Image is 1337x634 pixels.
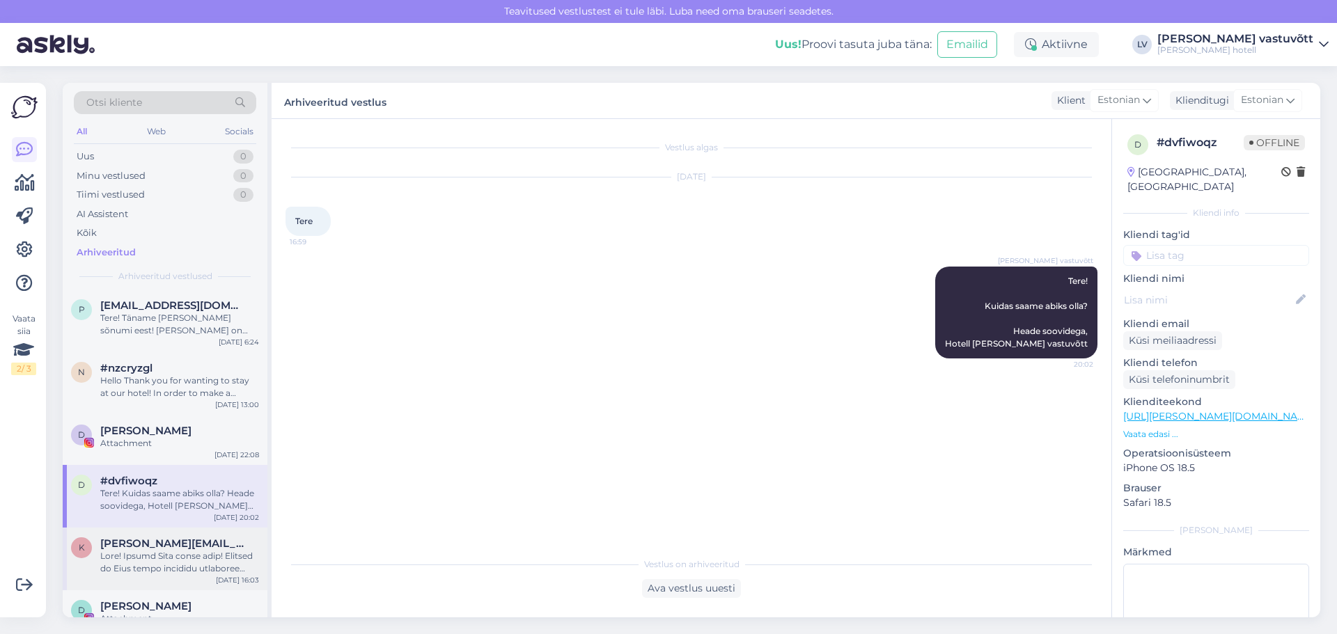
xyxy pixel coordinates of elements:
[1123,428,1309,441] p: Vaata edasi ...
[1123,395,1309,409] p: Klienditeekond
[214,512,259,523] div: [DATE] 20:02
[100,299,245,312] span: peepsm@gmail.com
[937,31,997,58] button: Emailid
[78,480,85,490] span: d
[214,450,259,460] div: [DATE] 22:08
[1123,331,1222,350] div: Küsi meiliaadressi
[1157,33,1313,45] div: [PERSON_NAME] vastuvõtt
[642,579,741,598] div: Ava vestlus uuesti
[1123,481,1309,496] p: Brauser
[77,169,146,183] div: Minu vestlused
[1097,93,1140,108] span: Estonian
[286,171,1097,183] div: [DATE]
[74,122,90,141] div: All
[775,38,802,51] b: Uus!
[118,270,212,283] span: Arhiveeritud vestlused
[79,542,85,553] span: k
[233,169,253,183] div: 0
[1123,245,1309,266] input: Lisa tag
[11,312,36,375] div: Vaata siia
[1123,461,1309,475] p: iPhone OS 18.5
[1123,356,1309,370] p: Kliendi telefon
[77,226,97,240] div: Kõik
[1014,32,1099,57] div: Aktiivne
[644,558,740,571] span: Vestlus on arhiveeritud
[1244,135,1305,150] span: Offline
[11,94,38,120] img: Askly Logo
[100,475,157,487] span: #dvfiwoqz
[1123,317,1309,331] p: Kliendi email
[1041,359,1093,370] span: 20:02
[77,207,128,221] div: AI Assistent
[1132,35,1152,54] div: LV
[998,255,1093,266] span: [PERSON_NAME] vastuvõtt
[295,216,313,226] span: Tere
[233,150,253,164] div: 0
[78,605,85,615] span: D
[1157,33,1329,56] a: [PERSON_NAME] vastuvõtt[PERSON_NAME] hotell
[86,95,142,110] span: Otsi kliente
[219,337,259,347] div: [DATE] 6:24
[1123,524,1309,537] div: [PERSON_NAME]
[100,612,259,625] div: Attachment
[11,363,36,375] div: 2 / 3
[100,487,259,512] div: Tere! Kuidas saame abiks olla? Heade soovidega, Hotell [PERSON_NAME] vastuvõtt
[100,425,191,437] span: Diana Timberg
[1123,446,1309,461] p: Operatsioonisüsteem
[100,600,191,612] span: Danny
[1127,165,1281,194] div: [GEOGRAPHIC_DATA], [GEOGRAPHIC_DATA]
[100,374,259,399] div: Hello Thank you for wanting to stay at our hotel! In order to make a reservation, we would like t...
[77,246,136,260] div: Arhiveeritud
[100,550,259,575] div: Lore! Ipsumd Sita conse adip! Elitsed do Eius tempo incididu utlaboree dolo magnaaliquaen admi ve...
[222,122,256,141] div: Socials
[1157,45,1313,56] div: [PERSON_NAME] hotell
[1157,134,1244,151] div: # dvfiwoqz
[79,304,85,315] span: p
[1123,545,1309,560] p: Märkmed
[215,399,259,410] div: [DATE] 13:00
[100,437,259,450] div: Attachment
[100,362,153,374] span: #nzcryzgl
[1123,228,1309,242] p: Kliendi tag'id
[290,237,342,247] span: 16:59
[100,537,245,550] span: kalmus.eva@gmail.com
[1124,292,1293,308] input: Lisa nimi
[100,312,259,337] div: Tere! Täname [PERSON_NAME] sõnumi eest! [PERSON_NAME] on meie maja väljamüüdud, ei ole võimalik h...
[144,122,169,141] div: Web
[1170,93,1229,108] div: Klienditugi
[77,188,145,202] div: Tiimi vestlused
[775,36,932,53] div: Proovi tasuta juba täna:
[1134,139,1141,150] span: d
[286,141,1097,154] div: Vestlus algas
[1051,93,1086,108] div: Klient
[1123,207,1309,219] div: Kliendi info
[1123,496,1309,510] p: Safari 18.5
[1123,410,1315,422] a: [URL][PERSON_NAME][DOMAIN_NAME]
[1241,93,1283,108] span: Estonian
[1123,271,1309,286] p: Kliendi nimi
[78,367,85,377] span: n
[78,429,85,440] span: D
[233,188,253,202] div: 0
[77,150,94,164] div: Uus
[1123,370,1235,389] div: Küsi telefoninumbrit
[216,575,259,585] div: [DATE] 16:03
[284,91,386,110] label: Arhiveeritud vestlus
